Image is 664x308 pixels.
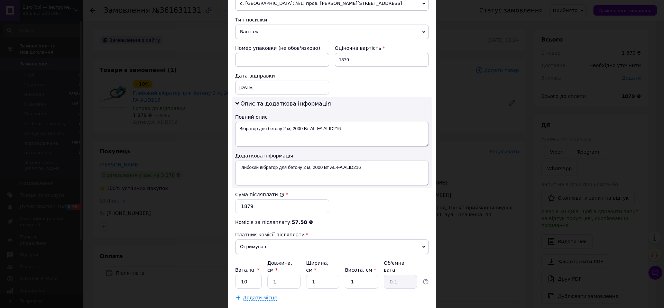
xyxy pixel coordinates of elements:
div: Дата відправки [235,72,329,79]
label: Висота, см [345,267,376,273]
span: Платник комісії післяплати [235,232,305,237]
div: Об'ємна вага [384,260,417,273]
span: Додати місце [243,295,277,301]
div: Додаткова інформація [235,152,429,159]
div: Оціночна вартість [335,45,429,52]
span: Тип посилки [235,17,267,22]
textarea: Глибокий вібратор для бетону 2 м, 2000 Вт AL-FA ALID216 [235,161,429,185]
label: Ширина, см [306,260,328,273]
label: Довжина, см [267,260,292,273]
span: Отримувач [235,239,429,254]
span: 57.58 ₴ [292,219,313,225]
span: Вантаж [235,25,429,39]
span: Опис та додаткова інформація [240,100,331,107]
div: Номер упаковки (не обов'язково) [235,45,329,52]
div: Комісія за післяплату: [235,219,429,226]
textarea: Вібратор для бетону 2 м, 2000 Вт AL-FA ALID216 [235,122,429,147]
label: Сума післяплати [235,192,284,197]
label: Вага, кг [235,267,259,273]
div: Повний опис [235,114,429,120]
